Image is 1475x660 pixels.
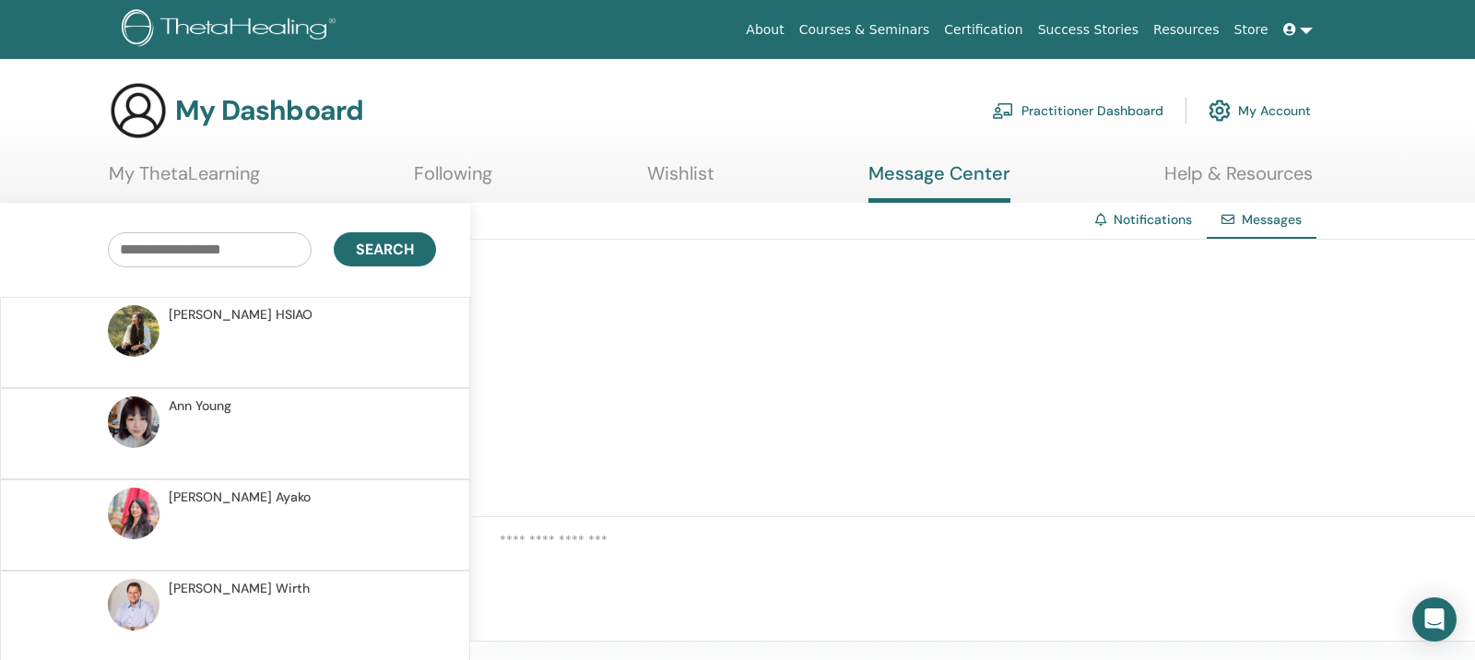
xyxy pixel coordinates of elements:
span: [PERSON_NAME] Ayako [169,488,311,507]
img: default.jpg [108,396,159,448]
span: [PERSON_NAME] Wirth [169,579,310,598]
a: Message Center [868,162,1010,203]
img: default.jpg [108,488,159,539]
a: My Account [1209,90,1311,131]
span: Ann Young [169,396,231,416]
span: Messages [1242,211,1302,228]
img: default.jpg [108,305,159,357]
img: chalkboard-teacher.svg [992,102,1014,119]
a: Help & Resources [1164,162,1313,198]
img: default.jpg [108,579,159,631]
a: Notifications [1114,211,1192,228]
a: Certification [937,13,1030,47]
a: About [738,13,791,47]
a: Store [1227,13,1276,47]
a: Following [414,162,492,198]
a: Courses & Seminars [792,13,938,47]
span: [PERSON_NAME] HSIAO [169,305,313,324]
a: Wishlist [647,162,714,198]
span: Search [356,240,414,259]
a: Practitioner Dashboard [992,90,1163,131]
a: Success Stories [1031,13,1146,47]
img: generic-user-icon.jpg [109,81,168,140]
a: My ThetaLearning [109,162,260,198]
a: Resources [1146,13,1227,47]
button: Search [334,232,436,266]
img: logo.png [122,9,342,51]
h3: My Dashboard [175,94,363,127]
img: cog.svg [1209,95,1231,126]
div: Open Intercom Messenger [1412,597,1457,642]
